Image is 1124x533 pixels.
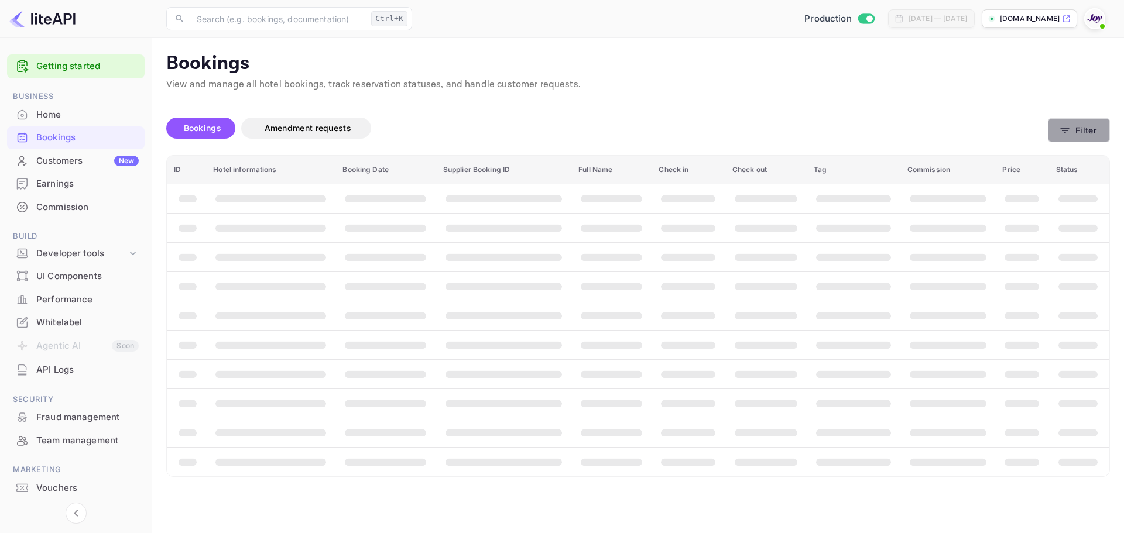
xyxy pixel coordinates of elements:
div: UI Components [7,265,145,288]
div: Commission [36,201,139,214]
div: Developer tools [7,243,145,264]
a: Team management [7,429,145,451]
a: Earnings [7,173,145,194]
div: Earnings [36,177,139,191]
div: Switch to Sandbox mode [800,12,879,26]
div: Ctrl+K [371,11,407,26]
button: Collapse navigation [66,503,87,524]
a: API Logs [7,359,145,380]
a: CustomersNew [7,150,145,171]
div: Getting started [7,54,145,78]
div: Home [36,108,139,122]
span: Marketing [7,463,145,476]
div: Performance [7,288,145,311]
span: Build [7,230,145,243]
th: Check out [725,156,807,184]
div: API Logs [7,359,145,381]
div: [DATE] — [DATE] [909,13,967,24]
div: Bookings [36,131,139,145]
div: Customers [36,154,139,168]
th: Check in [652,156,725,184]
th: Hotel informations [206,156,335,184]
div: Developer tools [36,247,127,260]
table: booking table [167,156,1109,476]
div: Bookings [7,126,145,149]
div: Vouchers [7,477,145,500]
a: Vouchers [7,477,145,498]
button: Filter [1048,118,1110,142]
div: CustomersNew [7,150,145,173]
a: Fraud management [7,406,145,428]
th: Tag [807,156,900,184]
div: Performance [36,293,139,307]
p: View and manage all hotel bookings, track reservation statuses, and handle customer requests. [166,78,1110,92]
div: Team management [36,434,139,448]
span: Production [804,12,852,26]
a: Home [7,104,145,125]
th: Price [995,156,1048,184]
th: Full Name [571,156,652,184]
th: Commission [900,156,996,184]
div: Vouchers [36,482,139,495]
div: Whitelabel [36,316,139,329]
div: Commission [7,196,145,219]
div: Team management [7,429,145,452]
th: Status [1049,156,1109,184]
div: Fraud management [7,406,145,429]
p: [DOMAIN_NAME] [1000,13,1060,24]
span: Amendment requests [265,123,351,133]
th: ID [167,156,206,184]
div: API Logs [36,363,139,377]
span: Business [7,90,145,103]
th: Booking Date [335,156,436,184]
p: Bookings [166,52,1110,75]
a: Getting started [36,60,139,73]
a: Performance [7,288,145,310]
img: With Joy [1085,9,1104,28]
div: account-settings tabs [166,118,1048,139]
div: Earnings [7,173,145,195]
div: UI Components [36,270,139,283]
div: New [114,156,139,166]
a: UI Components [7,265,145,287]
span: Bookings [184,123,221,133]
input: Search (e.g. bookings, documentation) [190,7,366,30]
th: Supplier Booking ID [436,156,571,184]
img: LiteAPI logo [9,9,76,28]
span: Security [7,393,145,406]
div: Whitelabel [7,311,145,334]
a: Commission [7,196,145,218]
div: Home [7,104,145,126]
div: Fraud management [36,411,139,424]
a: Whitelabel [7,311,145,333]
a: Bookings [7,126,145,148]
